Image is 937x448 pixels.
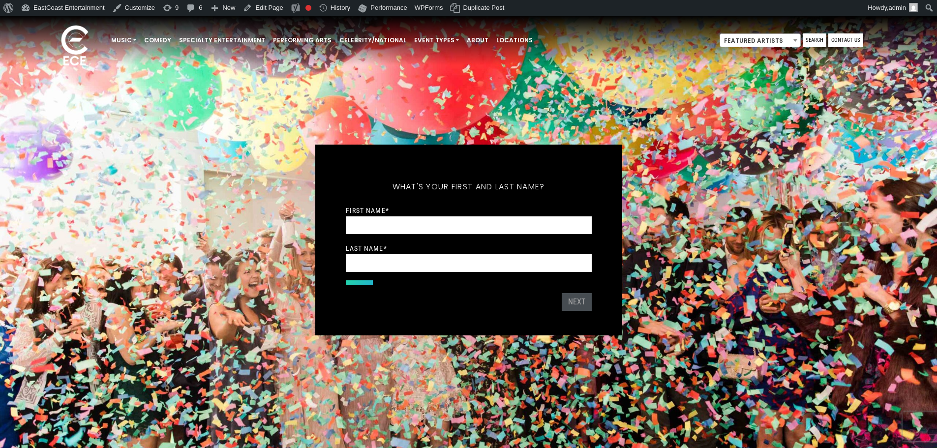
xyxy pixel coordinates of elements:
label: First Name [346,206,389,215]
a: Locations [492,32,537,49]
a: Music [107,32,140,49]
span: Featured Artists [720,34,800,48]
a: Performing Arts [269,32,335,49]
a: Celebrity/National [335,32,410,49]
a: Event Types [410,32,463,49]
a: Comedy [140,32,175,49]
a: Contact Us [828,33,863,47]
h5: What's your first and last name? [346,169,592,205]
img: ece_new_logo_whitev2-1.png [50,23,99,70]
a: Search [803,33,826,47]
span: Featured Artists [720,33,801,47]
a: About [463,32,492,49]
a: Specialty Entertainment [175,32,269,49]
div: Focus keyphrase not set [305,5,311,11]
span: admin [889,4,906,11]
label: Last Name [346,244,387,253]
